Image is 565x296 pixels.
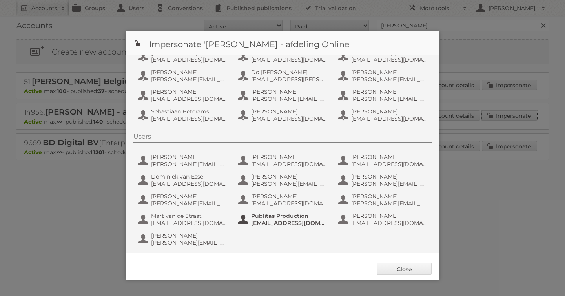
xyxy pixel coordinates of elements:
span: [PERSON_NAME][EMAIL_ADDRESS][DOMAIN_NAME] [251,95,327,102]
button: [PERSON_NAME] [EMAIL_ADDRESS][DOMAIN_NAME] [237,153,330,168]
button: [PERSON_NAME] [EMAIL_ADDRESS][DOMAIN_NAME] [337,212,430,227]
span: [PERSON_NAME][EMAIL_ADDRESS][DOMAIN_NAME] [251,180,327,187]
button: [PERSON_NAME] [EMAIL_ADDRESS][DOMAIN_NAME] [137,88,230,103]
span: [PERSON_NAME] [351,153,427,161]
span: [EMAIL_ADDRESS][DOMAIN_NAME] [151,56,227,63]
span: [EMAIL_ADDRESS][DOMAIN_NAME] [351,56,427,63]
span: [PERSON_NAME][EMAIL_ADDRESS][DOMAIN_NAME] [351,76,427,83]
span: [EMAIL_ADDRESS][DOMAIN_NAME] [151,115,227,122]
span: [EMAIL_ADDRESS][DOMAIN_NAME] [151,95,227,102]
button: Sebastiaan Beterams [EMAIL_ADDRESS][DOMAIN_NAME] [137,107,230,123]
button: [PERSON_NAME] [PERSON_NAME][EMAIL_ADDRESS][DOMAIN_NAME] [337,192,430,208]
div: Users [133,133,432,143]
span: [EMAIL_ADDRESS][DOMAIN_NAME] [351,161,427,168]
span: [PERSON_NAME] [351,212,427,219]
button: [PERSON_NAME] [EMAIL_ADDRESS][DOMAIN_NAME] [137,48,230,64]
button: [PERSON_NAME] [PERSON_NAME][EMAIL_ADDRESS][DOMAIN_NAME] [137,68,230,84]
span: [EMAIL_ADDRESS][DOMAIN_NAME] [351,219,427,227]
button: [PERSON_NAME] [PERSON_NAME][EMAIL_ADDRESS][DOMAIN_NAME] [137,153,230,168]
span: [PERSON_NAME] [351,193,427,200]
button: [PERSON_NAME] [PERSON_NAME][EMAIL_ADDRESS][DOMAIN_NAME] [337,172,430,188]
button: [PERSON_NAME] [PERSON_NAME][EMAIL_ADDRESS][DOMAIN_NAME] [237,172,330,188]
span: [PERSON_NAME] [151,153,227,161]
span: [PERSON_NAME][EMAIL_ADDRESS][DOMAIN_NAME] [151,239,227,246]
span: [EMAIL_ADDRESS][DOMAIN_NAME] [151,180,227,187]
span: [EMAIL_ADDRESS][DOMAIN_NAME] [151,219,227,227]
span: [EMAIL_ADDRESS][DOMAIN_NAME] [351,115,427,122]
span: [EMAIL_ADDRESS][DOMAIN_NAME] [251,219,327,227]
span: [PERSON_NAME] [251,193,327,200]
span: [EMAIL_ADDRESS][DOMAIN_NAME] [251,56,327,63]
button: [PERSON_NAME] [EMAIL_ADDRESS][DOMAIN_NAME] [237,107,330,123]
span: [PERSON_NAME] [251,108,327,115]
span: [PERSON_NAME] [251,153,327,161]
span: [PERSON_NAME][EMAIL_ADDRESS][DOMAIN_NAME] [151,161,227,168]
span: [EMAIL_ADDRESS][DOMAIN_NAME] [251,200,327,207]
button: [PERSON_NAME] [PERSON_NAME][EMAIL_ADDRESS][DOMAIN_NAME] [337,88,430,103]
button: [PERSON_NAME] [EMAIL_ADDRESS][DOMAIN_NAME] [337,107,430,123]
span: [PERSON_NAME] [151,232,227,239]
span: Sebastiaan Beterams [151,108,227,115]
span: [PERSON_NAME] [151,193,227,200]
button: [PERSON_NAME] [PERSON_NAME][EMAIL_ADDRESS][DOMAIN_NAME] [137,192,230,208]
span: [PERSON_NAME][EMAIL_ADDRESS][DOMAIN_NAME] [151,200,227,207]
span: [PERSON_NAME] [351,108,427,115]
a: Close [377,263,432,275]
span: Publitas Production [251,212,327,219]
span: [PERSON_NAME] [351,88,427,95]
span: [PERSON_NAME] [251,88,327,95]
span: [EMAIL_ADDRESS][DOMAIN_NAME] [251,161,327,168]
button: Dominiek van Esse [EMAIL_ADDRESS][DOMAIN_NAME] [137,172,230,188]
span: [EMAIL_ADDRESS][PERSON_NAME][DOMAIN_NAME] [251,76,327,83]
button: [PERSON_NAME] [PERSON_NAME][EMAIL_ADDRESS][DOMAIN_NAME] [237,88,330,103]
span: [PERSON_NAME] [251,173,327,180]
button: [PERSON_NAME] [PERSON_NAME][EMAIL_ADDRESS][DOMAIN_NAME] [137,231,230,247]
span: [PERSON_NAME][EMAIL_ADDRESS][DOMAIN_NAME] [351,200,427,207]
h1: Impersonate '[PERSON_NAME] - afdeling Online' [126,31,439,55]
button: [PERSON_NAME] [PERSON_NAME][EMAIL_ADDRESS][DOMAIN_NAME] [337,68,430,84]
span: [PERSON_NAME][EMAIL_ADDRESS][DOMAIN_NAME] [351,95,427,102]
span: [PERSON_NAME] [151,69,227,76]
span: [PERSON_NAME][EMAIL_ADDRESS][DOMAIN_NAME] [351,180,427,187]
button: AH IT Online App [EMAIL_ADDRESS][DOMAIN_NAME] [337,48,430,64]
span: [PERSON_NAME][EMAIL_ADDRESS][DOMAIN_NAME] [151,76,227,83]
button: AH IT Online [EMAIL_ADDRESS][DOMAIN_NAME] [237,48,330,64]
span: [EMAIL_ADDRESS][DOMAIN_NAME] [251,115,327,122]
button: [PERSON_NAME] [EMAIL_ADDRESS][DOMAIN_NAME] [237,192,330,208]
span: Mart van de Straat [151,212,227,219]
button: Do [PERSON_NAME] [EMAIL_ADDRESS][PERSON_NAME][DOMAIN_NAME] [237,68,330,84]
span: Dominiek van Esse [151,173,227,180]
span: [PERSON_NAME] [351,69,427,76]
span: [PERSON_NAME] [151,88,227,95]
button: [PERSON_NAME] [EMAIL_ADDRESS][DOMAIN_NAME] [337,153,430,168]
button: Mart van de Straat [EMAIL_ADDRESS][DOMAIN_NAME] [137,212,230,227]
span: [PERSON_NAME] [351,173,427,180]
button: Publitas Production [EMAIL_ADDRESS][DOMAIN_NAME] [237,212,330,227]
span: Do [PERSON_NAME] [251,69,327,76]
